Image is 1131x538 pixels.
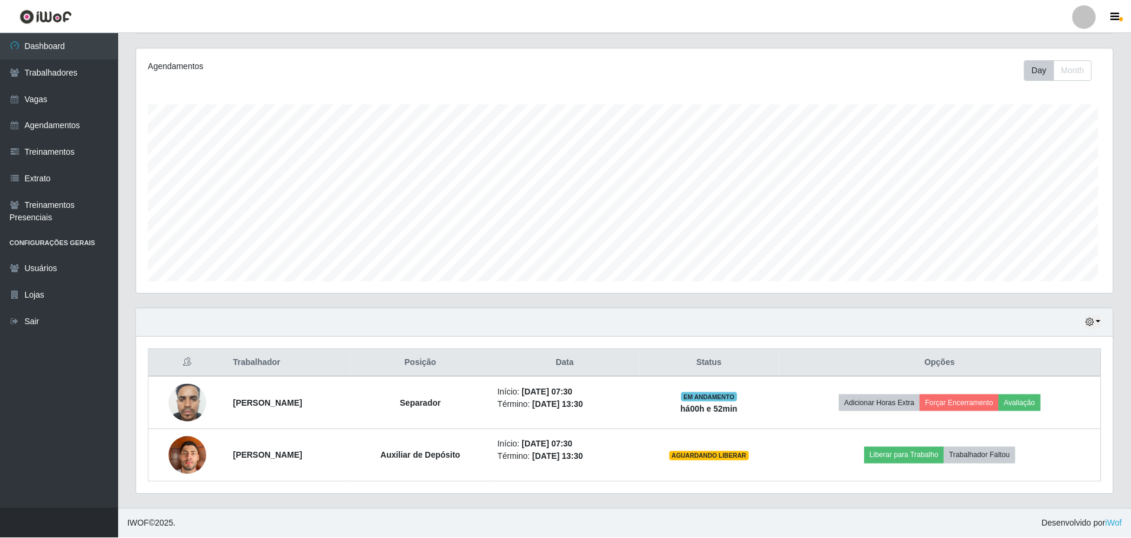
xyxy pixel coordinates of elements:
button: Month [1056,60,1094,80]
button: Trabalhador Faltou [946,447,1018,464]
th: Trabalhador [227,349,351,377]
strong: Auxiliar de Depósito [382,451,461,460]
button: Forçar Encerramento [922,394,1001,411]
div: Toolbar with button groups [1026,60,1104,80]
button: Liberar para Trabalho [866,447,946,464]
strong: Separador [401,398,442,407]
th: Opções [781,349,1104,377]
th: Status [641,349,781,377]
time: [DATE] 13:30 [533,399,584,409]
span: Desenvolvido por [1044,517,1125,530]
li: Início: [498,438,633,451]
strong: [PERSON_NAME] [234,451,303,460]
span: © 2025 . [128,517,176,530]
time: [DATE] 07:30 [523,439,574,449]
span: EM ANDAMENTO [683,392,739,402]
div: Agendamentos [148,60,536,72]
img: 1735509810384.jpeg [169,377,207,428]
li: Término: [498,398,633,410]
li: Término: [498,451,633,463]
span: AGUARDANDO LIBERAR [671,451,751,461]
time: [DATE] 07:30 [523,387,574,396]
img: CoreUI Logo [19,9,72,24]
th: Posição [351,349,492,377]
strong: há 00 h e 52 min [682,404,739,413]
button: Avaliação [1001,394,1043,411]
img: 1750182643515.jpeg [169,430,207,480]
li: Início: [498,386,633,398]
button: Day [1026,60,1057,80]
strong: [PERSON_NAME] [234,398,303,407]
div: First group [1026,60,1094,80]
span: IWOF [128,519,149,528]
th: Data [491,349,640,377]
a: iWof [1108,519,1125,528]
time: [DATE] 13:30 [533,452,584,461]
button: Adicionar Horas Extra [841,394,922,411]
